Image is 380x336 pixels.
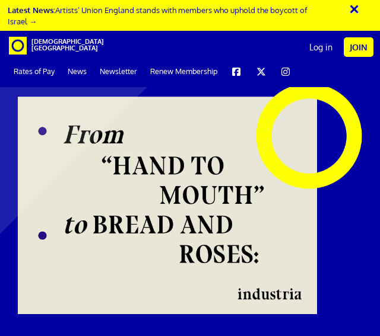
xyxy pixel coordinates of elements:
[31,39,61,52] span: [DEMOGRAPHIC_DATA][GEOGRAPHIC_DATA]
[62,58,92,85] a: News
[8,58,60,85] a: Rates of Pay
[94,58,142,85] a: Newsletter
[303,33,338,62] a: Log in
[145,58,223,85] a: Renew Membership
[344,37,373,57] a: Join
[8,5,55,15] strong: Latest News:
[8,5,307,26] a: Latest News:Artists’ Union England stands with members who uphold the boycott of Israel →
